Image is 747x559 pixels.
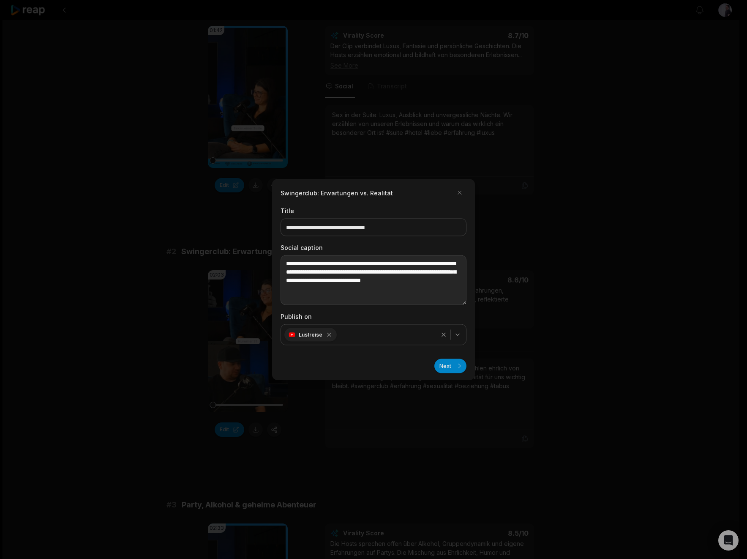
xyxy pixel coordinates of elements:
[281,188,393,197] h2: Swingerclub: Erwartungen vs. Realität
[281,312,466,321] label: Publish on
[281,243,466,252] label: Social caption
[434,359,466,373] button: Next
[281,324,466,345] button: Lustreise
[284,328,337,342] div: Lustreise
[281,206,466,215] label: Title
